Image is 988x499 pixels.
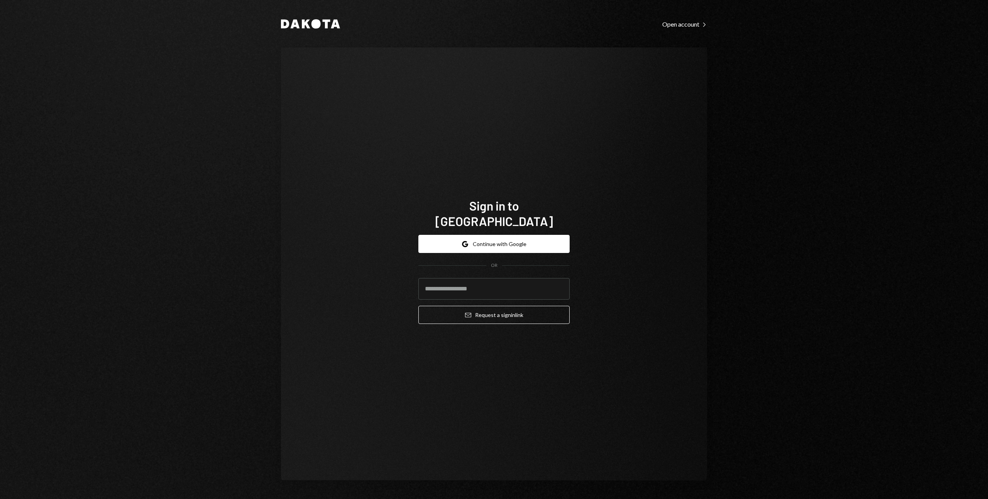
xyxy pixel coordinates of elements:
[418,198,570,229] h1: Sign in to [GEOGRAPHIC_DATA]
[662,20,707,28] a: Open account
[418,306,570,324] button: Request a signinlink
[418,235,570,253] button: Continue with Google
[491,262,497,269] div: OR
